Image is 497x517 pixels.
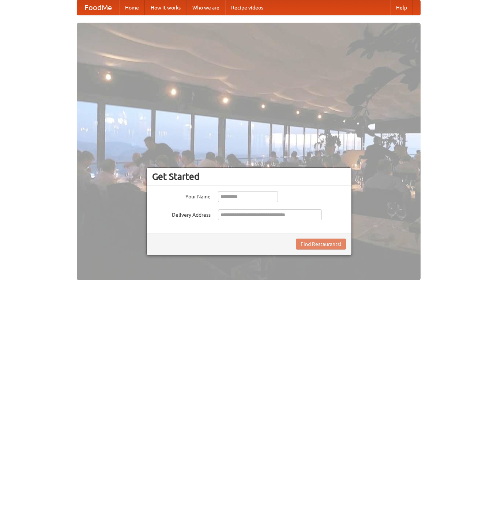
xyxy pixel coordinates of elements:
[296,239,346,250] button: Find Restaurants!
[77,0,119,15] a: FoodMe
[152,209,211,218] label: Delivery Address
[390,0,413,15] a: Help
[225,0,269,15] a: Recipe videos
[145,0,187,15] a: How it works
[119,0,145,15] a: Home
[187,0,225,15] a: Who we are
[152,171,346,182] h3: Get Started
[152,191,211,200] label: Your Name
